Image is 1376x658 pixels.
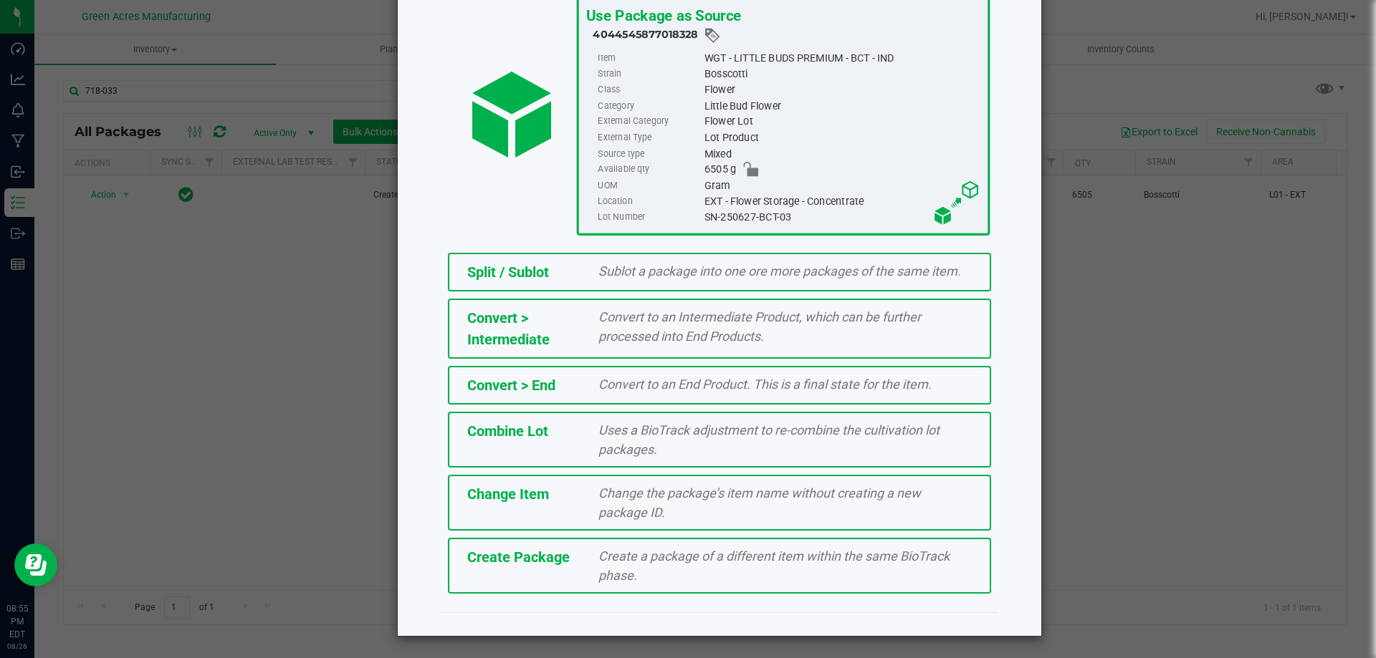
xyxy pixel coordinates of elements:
[598,162,701,178] label: Available qty
[467,309,550,348] span: Convert > Intermediate
[704,209,980,225] div: SN-250627-BCT-03
[704,66,980,82] div: Bosscotti
[704,50,980,66] div: WGT - LITTLE BUDS PREMIUM - BCT - IND
[598,209,701,225] label: Lot Number
[467,263,549,281] span: Split / Sublot
[598,485,921,520] span: Change the package’s item name without creating a new package ID.
[704,146,980,162] div: Mixed
[598,114,701,130] label: External Category
[598,82,701,98] label: Class
[704,162,735,178] span: 6505 g
[704,114,980,130] div: Flower Lot
[598,146,701,162] label: Source type
[598,178,701,193] label: UOM
[598,66,701,82] label: Strain
[704,130,980,145] div: Lot Product
[704,193,980,209] div: EXT - Flower Storage - Concentrate
[704,178,980,193] div: Gram
[598,193,701,209] label: Location
[598,548,950,583] span: Create a package of a different item within the same BioTrack phase.
[593,26,980,44] div: 4044545877018328
[598,130,701,145] label: External Type
[598,309,921,344] span: Convert to an Intermediate Product, which can be further processed into End Products.
[598,377,932,392] span: Convert to an End Product. This is a final state for the item.
[467,548,570,566] span: Create Package
[467,377,555,394] span: Convert > End
[598,422,940,457] span: Uses a BioTrack adjustment to re-combine the cultivation lot packages.
[467,422,548,440] span: Combine Lot
[598,98,701,114] label: Category
[586,6,740,24] span: Use Package as Source
[598,263,961,279] span: Sublot a package into one ore more packages of the same item.
[704,98,980,114] div: Little Bud Flower
[467,485,549,503] span: Change Item
[704,82,980,98] div: Flower
[14,543,57,586] iframe: Resource center
[598,50,701,66] label: Item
